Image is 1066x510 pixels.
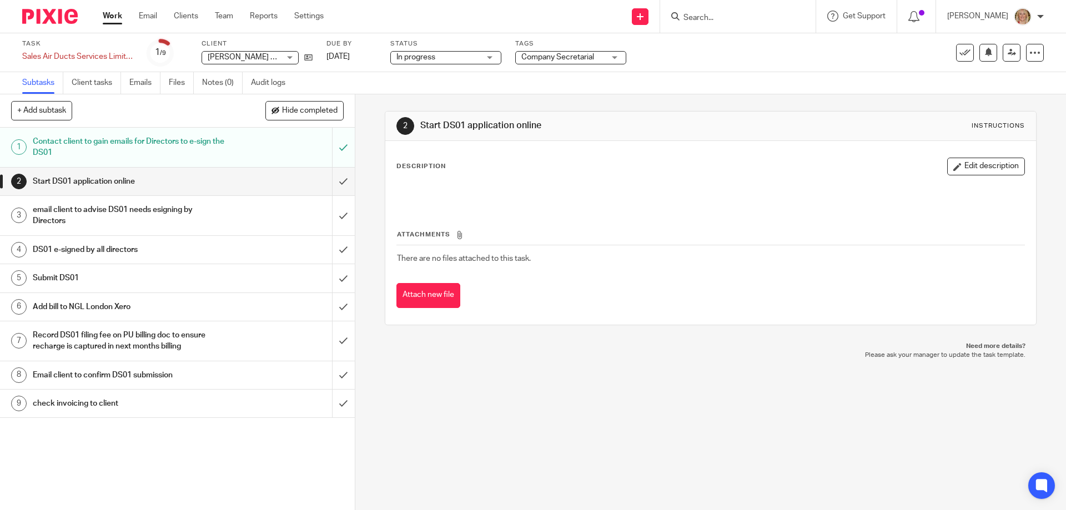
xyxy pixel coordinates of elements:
[396,162,446,171] p: Description
[202,72,243,94] a: Notes (0)
[251,72,294,94] a: Audit logs
[174,11,198,22] a: Clients
[11,242,27,257] div: 4
[22,51,133,62] div: Sales Air Ducts Services Limited/6528089 - DS01 application for PU
[250,11,278,22] a: Reports
[11,174,27,189] div: 2
[155,46,166,59] div: 1
[139,11,157,22] a: Email
[11,208,27,223] div: 3
[11,333,27,349] div: 7
[33,133,225,161] h1: Contact client to gain emails for Directors to e-sign the DS01
[1014,8,1032,26] img: JW%20photo.JPG
[22,72,63,94] a: Subtasks
[843,12,886,20] span: Get Support
[11,299,27,315] div: 6
[22,9,78,24] img: Pixie
[33,270,225,286] h1: Submit DS01
[202,39,313,48] label: Client
[129,72,160,94] a: Emails
[33,395,225,412] h1: check invoicing to client
[11,270,27,286] div: 5
[169,72,194,94] a: Files
[294,11,324,22] a: Settings
[33,299,225,315] h1: Add bill to NGL London Xero
[326,53,350,60] span: [DATE]
[208,53,296,61] span: [PERSON_NAME] Limited
[22,39,133,48] label: Task
[396,117,414,135] div: 2
[947,158,1025,175] button: Edit description
[396,351,1025,360] p: Please ask your manager to update the task template.
[33,201,225,230] h1: email client to advise DS01 needs esigning by Directors
[397,231,450,238] span: Attachments
[33,327,225,355] h1: Record DS01 filing fee on PU billing doc to ensure recharge is captured in next months billing
[521,53,594,61] span: Company Secretarial
[397,255,531,262] span: There are no files attached to this task.
[947,11,1008,22] p: [PERSON_NAME]
[326,39,376,48] label: Due by
[11,101,72,120] button: + Add subtask
[396,53,435,61] span: In progress
[972,122,1025,130] div: Instructions
[11,396,27,411] div: 9
[33,173,225,190] h1: Start DS01 application online
[11,367,27,383] div: 8
[396,342,1025,351] p: Need more details?
[33,367,225,383] h1: Email client to confirm DS01 submission
[390,39,501,48] label: Status
[515,39,626,48] label: Tags
[396,283,460,308] button: Attach new file
[160,50,166,56] small: /9
[72,72,121,94] a: Client tasks
[682,13,782,23] input: Search
[103,11,122,22] a: Work
[265,101,344,120] button: Hide completed
[33,241,225,258] h1: DS01 e-signed by all directors
[11,139,27,155] div: 1
[282,107,338,115] span: Hide completed
[215,11,233,22] a: Team
[420,120,735,132] h1: Start DS01 application online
